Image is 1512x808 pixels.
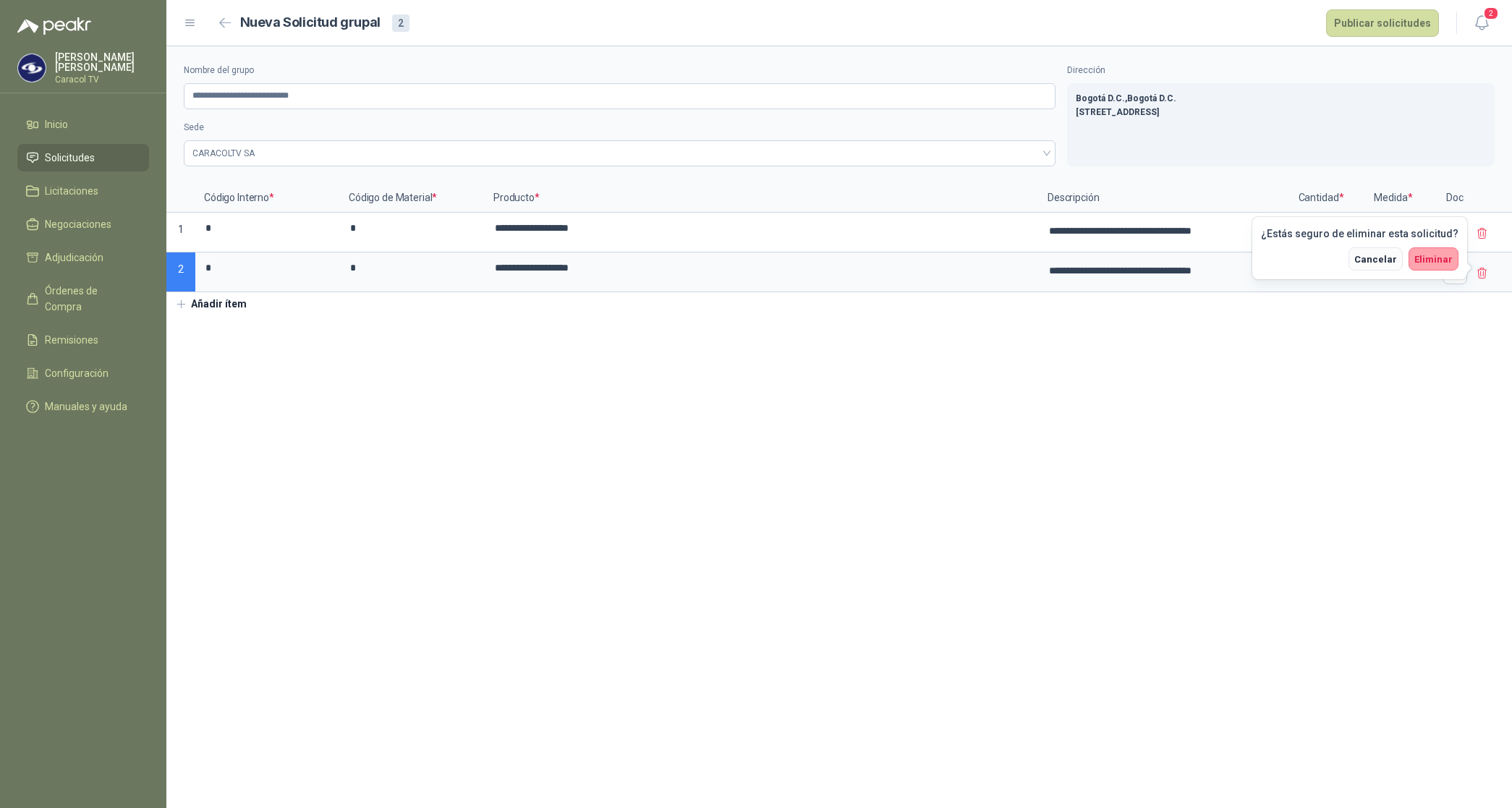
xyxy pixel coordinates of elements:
button: Eliminar [1409,247,1458,271]
a: Solicitudes [17,144,149,171]
span: Licitaciones [45,183,98,199]
span: Manuales y ayuda [45,399,127,414]
span: Solicitudes [45,150,95,166]
span: Configuración [45,365,109,381]
span: Órdenes de Compra [45,283,135,315]
a: Configuración [17,360,149,387]
a: Inicio [17,111,149,138]
span: Cancelar [1354,254,1397,265]
span: Inicio [45,116,68,132]
a: Remisiones [17,326,149,354]
a: Adjudicación [17,244,149,271]
h2: Nueva Solicitud grupal [240,12,381,33]
p: Doc [1437,184,1473,213]
span: Adjudicación [45,250,103,265]
a: Manuales y ayuda [17,393,149,420]
button: Publicar solicitudes [1326,9,1439,37]
span: Remisiones [45,332,98,348]
div: 2 [392,14,409,32]
span: 2 [1483,7,1499,20]
span: Negociaciones [45,216,111,232]
p: Bogotá D.C. , Bogotá D.C. [1076,92,1486,106]
p: Descripción [1039,184,1292,213]
button: 2 [1469,10,1495,36]
p: Producto [485,184,1039,213]
label: Nombre del grupo [184,64,1056,77]
p: [STREET_ADDRESS] [1076,106,1486,119]
span: Eliminar [1414,254,1453,265]
button: Añadir ítem [166,292,255,317]
p: Medida [1350,184,1437,213]
img: Logo peakr [17,17,91,35]
a: Órdenes de Compra [17,277,149,320]
span: CARACOLTV SA [192,143,1047,164]
p: Código de Material [340,184,485,213]
p: [PERSON_NAME] [PERSON_NAME] [55,52,149,72]
a: Licitaciones [17,177,149,205]
p: 1 [166,213,195,252]
p: 2 [166,252,195,292]
div: ¿Estás seguro de eliminar esta solicitud? [1261,226,1458,242]
div: Unidades [1351,214,1435,247]
a: Negociaciones [17,210,149,238]
label: Sede [184,121,1056,135]
p: Cantidad [1292,184,1350,213]
p: Caracol TV [55,75,149,84]
img: Company Logo [18,54,46,82]
p: Código Interno [195,184,340,213]
label: Dirección [1067,64,1495,77]
button: Cancelar [1349,247,1403,271]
